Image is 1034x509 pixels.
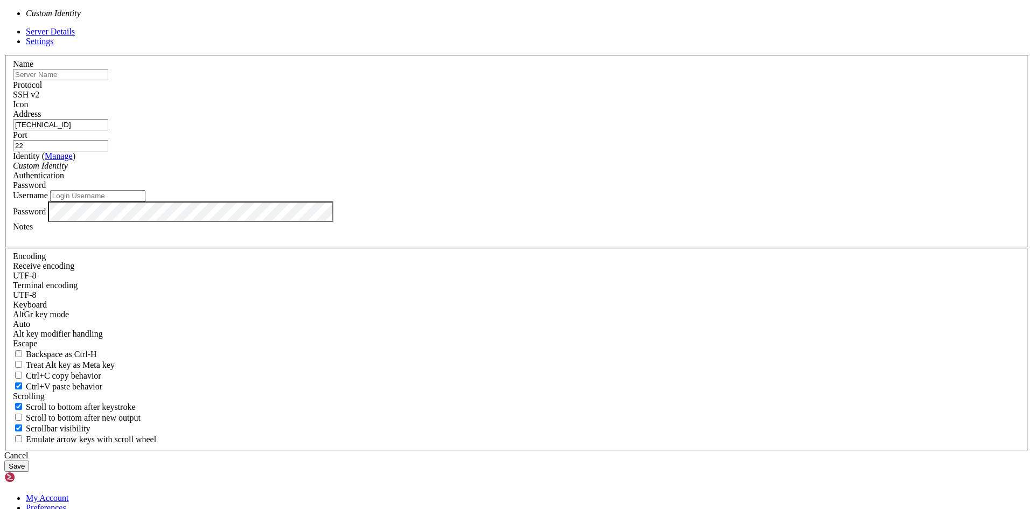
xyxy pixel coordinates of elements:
[26,493,69,503] a: My Account
[42,151,75,161] span: ( )
[13,261,74,270] label: Set the expected encoding for data received from the host. If the encodings do not match, visual ...
[13,339,37,348] span: Escape
[13,281,78,290] label: The default terminal encoding. ISO-2022 enables character map translations (like graphics maps). ...
[13,119,108,130] input: Host Name or IP
[13,329,103,338] label: Controls how the Alt key is handled. Escape: Send an ESC prefix. 8-Bit: Add 128 to the typed char...
[13,271,37,280] span: UTF-8
[26,350,97,359] span: Backspace as Ctrl-H
[15,424,22,431] input: Scrollbar visibility
[15,403,22,410] input: Scroll to bottom after keystroke
[13,130,27,140] label: Port
[13,109,41,118] label: Address
[13,191,48,200] label: Username
[13,290,37,299] span: UTF-8
[13,100,28,109] label: Icon
[13,339,1021,348] div: Escape
[15,435,22,442] input: Emulate arrow keys with scroll wheel
[26,9,81,18] i: Custom Identity
[13,290,1021,300] div: UTF-8
[13,90,39,99] span: SSH v2
[15,350,22,357] input: Backspace as Ctrl-H
[13,310,69,319] label: Set the expected encoding for data received from the host. If the encodings do not match, visual ...
[13,80,42,89] label: Protocol
[26,371,101,380] span: Ctrl+C copy behavior
[13,382,102,391] label: Ctrl+V pastes if true, sends ^V to host if false. Ctrl+Shift+V sends ^V to host if true, pastes i...
[45,151,73,161] a: Manage
[13,424,90,433] label: The vertical scrollbar mode.
[26,382,102,391] span: Ctrl+V paste behavior
[13,171,64,180] label: Authentication
[26,37,54,46] a: Settings
[26,360,115,369] span: Treat Alt key as Meta key
[15,414,22,421] input: Scroll to bottom after new output
[13,140,108,151] input: Port Number
[4,472,66,483] img: Shellngn
[13,151,75,161] label: Identity
[13,413,141,422] label: Scroll to bottom after new output.
[13,252,46,261] label: Encoding
[13,300,47,309] label: Keyboard
[13,180,1021,190] div: Password
[13,161,68,170] i: Custom Identity
[4,451,1030,461] div: Cancel
[15,382,22,389] input: Ctrl+V paste behavior
[13,59,33,68] label: Name
[4,461,29,472] button: Save
[13,90,1021,100] div: SSH v2
[13,371,101,380] label: Ctrl-C copies if true, send ^C to host if false. Ctrl-Shift-C sends ^C to host if true, copies if...
[13,392,45,401] label: Scrolling
[13,360,115,369] label: Whether the Alt key acts as a Meta key or as a distinct Alt key.
[26,27,75,36] a: Server Details
[13,206,46,215] label: Password
[26,435,156,444] span: Emulate arrow keys with scroll wheel
[26,424,90,433] span: Scrollbar visibility
[26,402,136,412] span: Scroll to bottom after keystroke
[13,350,97,359] label: If true, the backspace should send BS ('\x08', aka ^H). Otherwise the backspace key should send '...
[13,180,46,190] span: Password
[13,319,30,329] span: Auto
[13,69,108,80] input: Server Name
[15,372,22,379] input: Ctrl+C copy behavior
[15,361,22,368] input: Treat Alt key as Meta key
[13,161,1021,171] div: Custom Identity
[13,271,1021,281] div: UTF-8
[13,222,33,231] label: Notes
[13,402,136,412] label: Whether to scroll to the bottom on any keystroke.
[13,319,1021,329] div: Auto
[13,435,156,444] label: When using the alternative screen buffer, and DECCKM (Application Cursor Keys) is active, mouse w...
[50,190,145,201] input: Login Username
[26,413,141,422] span: Scroll to bottom after new output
